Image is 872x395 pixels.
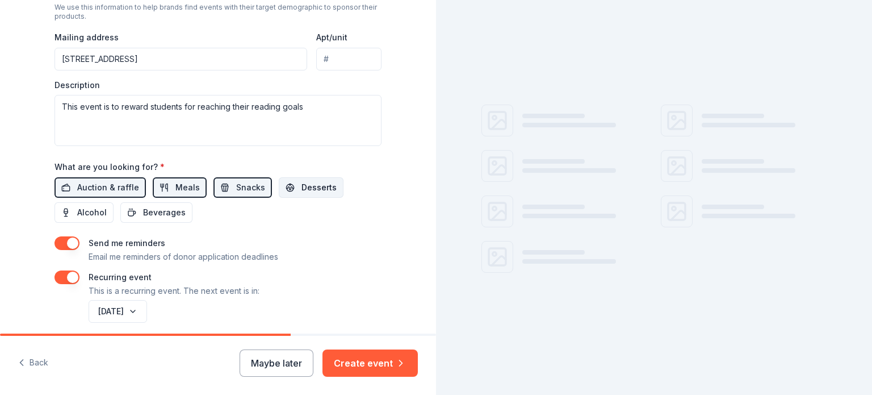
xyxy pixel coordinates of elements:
button: Desserts [279,177,343,198]
button: Beverages [120,202,192,223]
span: Snacks [236,181,265,194]
label: Recurring event [89,272,152,282]
div: We use this information to help brands find events with their target demographic to sponsor their... [54,3,381,21]
span: Beverages [143,206,186,219]
button: Create event [322,350,418,377]
textarea: This event is to reward students for reaching their reading goals [54,95,381,146]
button: Meals [153,177,207,198]
button: [DATE] [89,300,147,323]
label: Description [54,80,100,91]
button: Alcohol [54,202,114,223]
p: This is a recurring event. The next event is in: [89,284,259,298]
label: Mailing address [54,32,119,43]
span: Alcohol [77,206,107,219]
label: Apt/unit [316,32,347,43]
span: Desserts [301,181,337,194]
span: Meals [175,181,200,194]
button: Snacks [213,177,272,198]
input: # [316,48,381,70]
p: Email me reminders of donor application deadlines [89,250,278,264]
label: Send me reminders [89,238,165,248]
label: What are you looking for? [54,161,165,173]
button: Back [18,351,48,375]
span: Auction & raffle [77,181,139,194]
button: Maybe later [240,350,313,377]
button: Auction & raffle [54,177,146,198]
input: Enter a US address [54,48,307,70]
